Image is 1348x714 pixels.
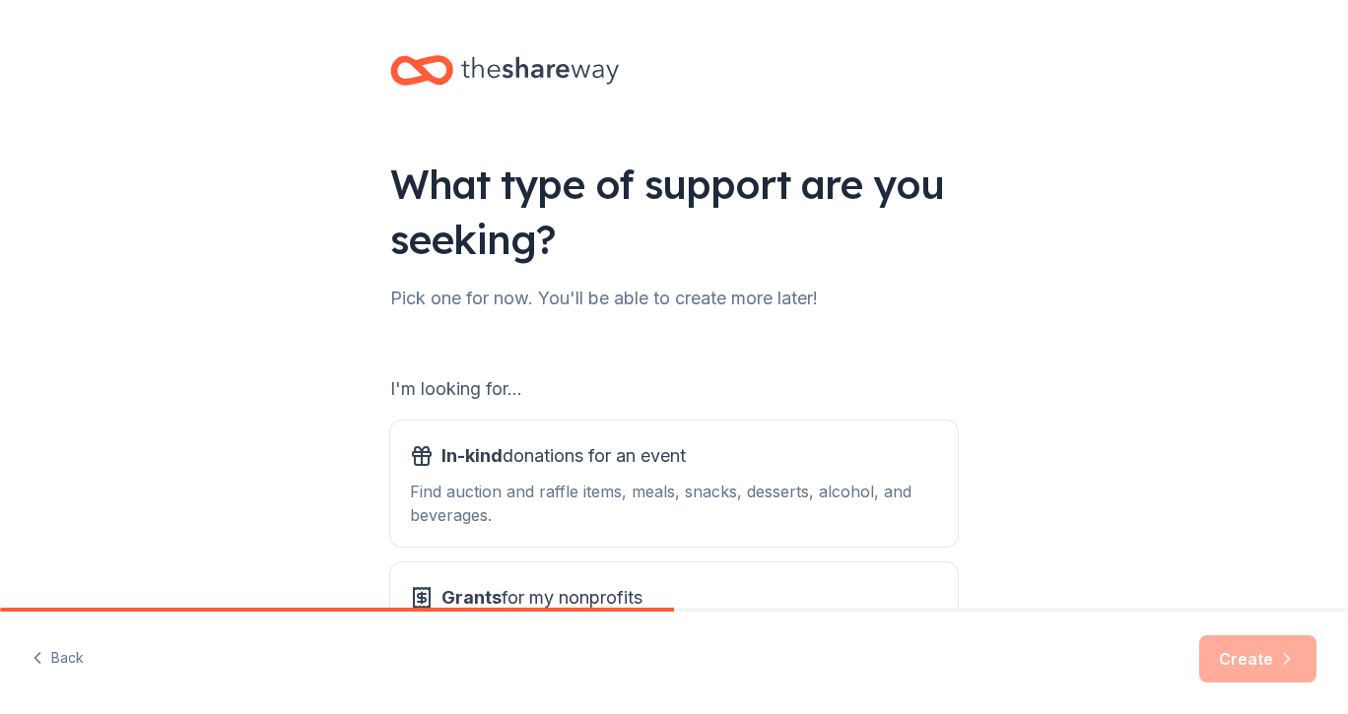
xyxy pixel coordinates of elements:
span: Grants [441,587,502,608]
div: Find auction and raffle items, meals, snacks, desserts, alcohol, and beverages. [410,480,938,527]
span: In-kind [441,445,503,466]
div: Pick one for now. You'll be able to create more later! [390,283,958,314]
button: In-kinddonations for an eventFind auction and raffle items, meals, snacks, desserts, alcohol, and... [390,421,958,547]
span: donations for an event [441,440,686,472]
button: Back [32,638,84,680]
button: Grantsfor my nonprofitsFind grants for projects & programming, general operations, capital, schol... [390,562,958,688]
div: I'm looking for... [390,373,958,405]
div: What type of support are you seeking? [390,157,958,267]
span: for my nonprofits [441,582,642,614]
